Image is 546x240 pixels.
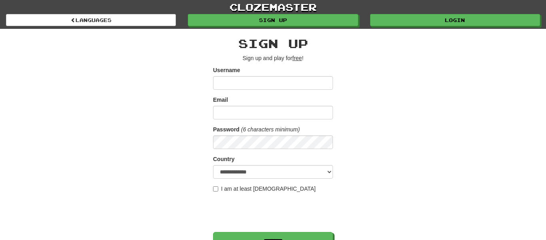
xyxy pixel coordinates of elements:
a: Sign up [188,14,358,26]
em: (6 characters minimum) [241,126,300,133]
label: I am at least [DEMOGRAPHIC_DATA] [213,185,316,193]
u: free [292,55,302,61]
a: Languages [6,14,176,26]
label: Username [213,66,240,74]
label: Password [213,125,239,133]
label: Email [213,96,228,104]
label: Country [213,155,235,163]
iframe: reCAPTCHA [213,197,335,228]
input: I am at least [DEMOGRAPHIC_DATA] [213,186,218,192]
h2: Sign up [213,37,333,50]
a: Login [370,14,540,26]
p: Sign up and play for ! [213,54,333,62]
